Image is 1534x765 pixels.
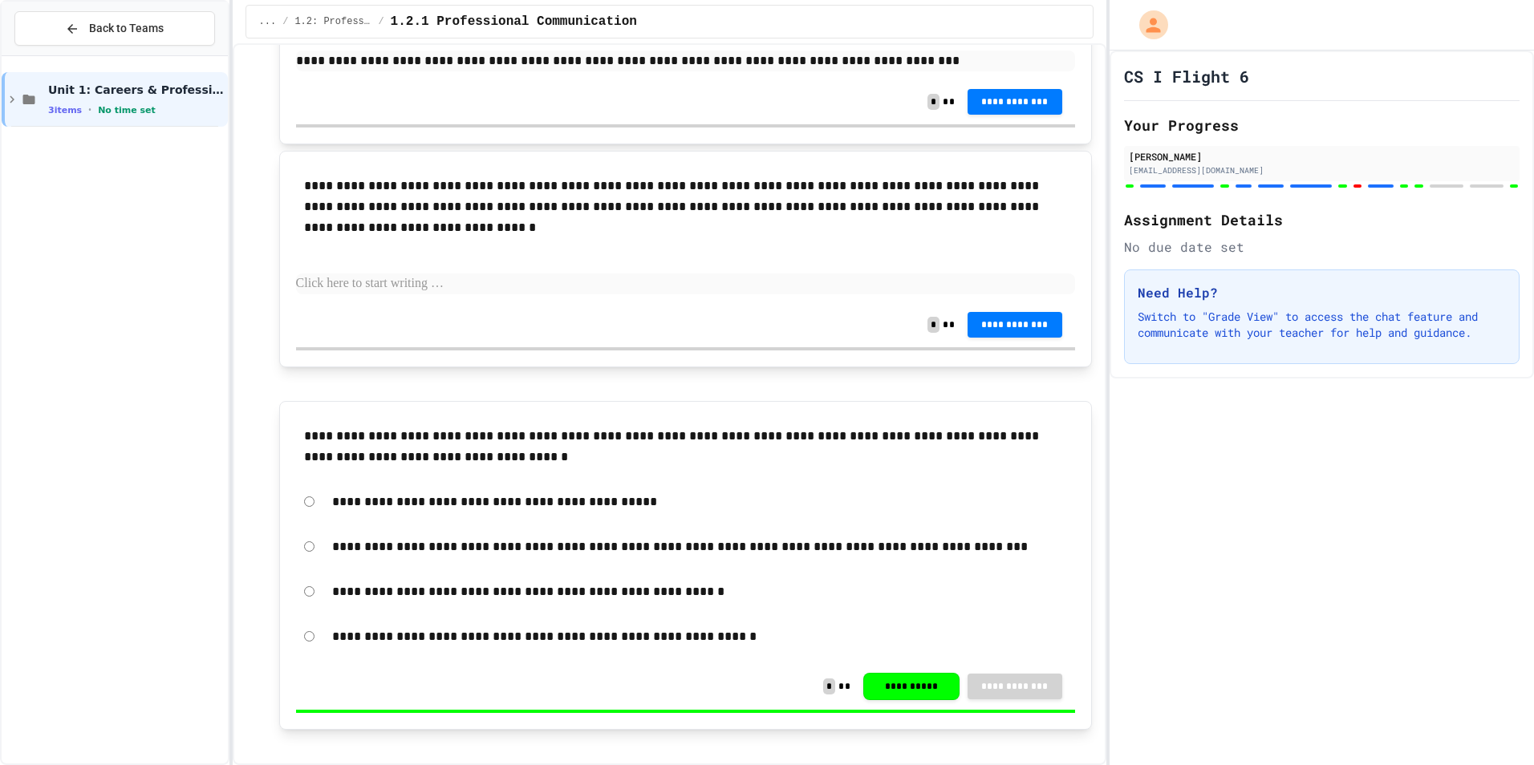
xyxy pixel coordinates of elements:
span: No time set [98,105,156,115]
div: [EMAIL_ADDRESS][DOMAIN_NAME] [1129,164,1515,176]
h2: Your Progress [1124,114,1520,136]
div: My Account [1122,6,1172,43]
span: / [282,15,288,28]
button: Back to Teams [14,11,215,46]
h2: Assignment Details [1124,208,1520,231]
span: 3 items [48,105,82,115]
span: ... [259,15,277,28]
div: [PERSON_NAME] [1129,149,1515,164]
span: Back to Teams [89,20,164,37]
p: Switch to "Grade View" to access the chat feature and communicate with your teacher for help and ... [1138,309,1506,341]
span: • [88,103,91,116]
h1: CS I Flight 6 [1124,65,1249,87]
div: No due date set [1124,237,1520,257]
h3: Need Help? [1138,283,1506,302]
span: / [378,15,383,28]
span: 1.2.1 Professional Communication [391,12,637,31]
span: Unit 1: Careers & Professionalism [48,83,225,97]
span: 1.2: Professional Communication [294,15,371,28]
